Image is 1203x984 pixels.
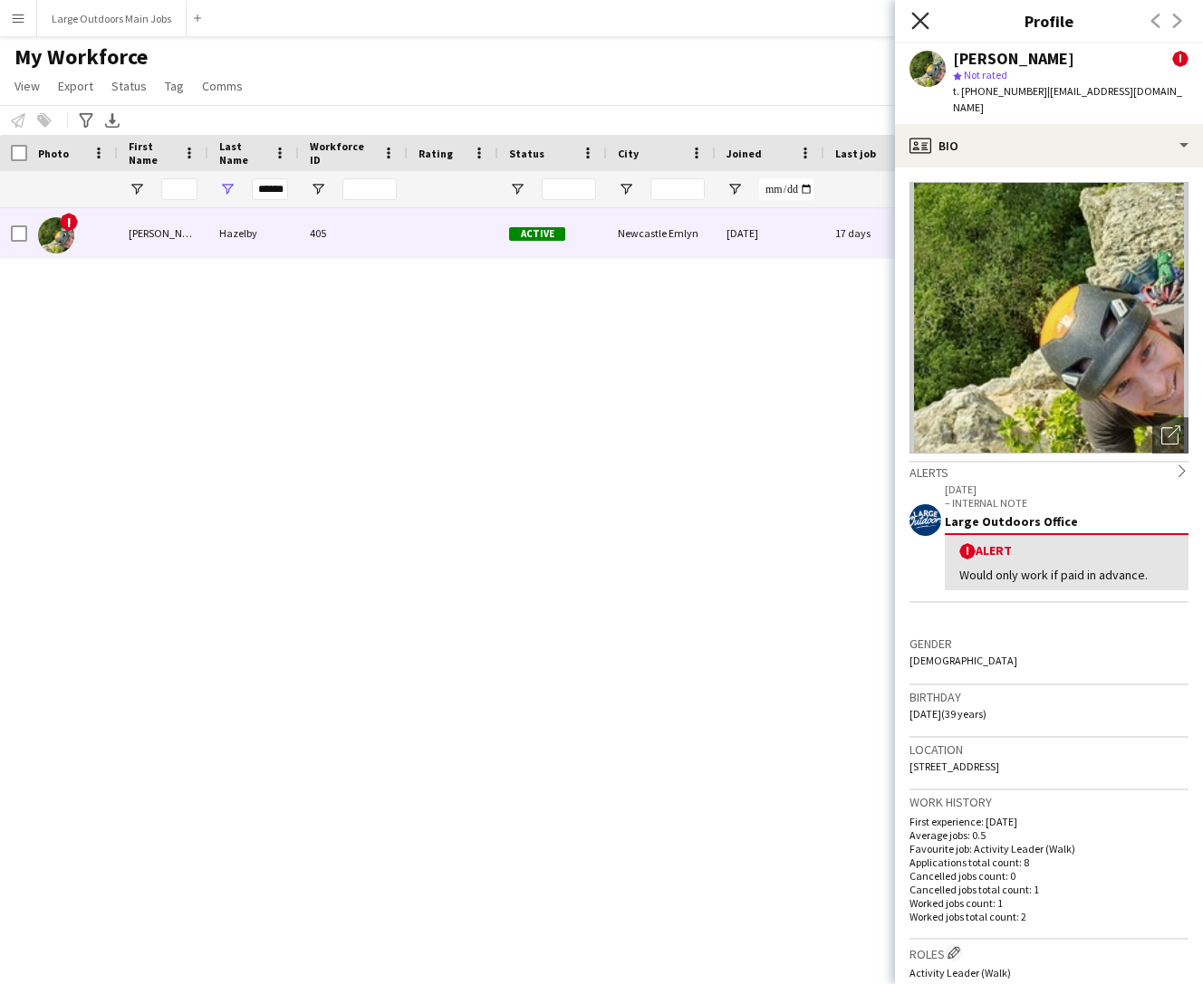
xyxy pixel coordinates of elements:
span: ! [959,543,976,559]
p: Applications total count: 8 [909,855,1189,869]
app-action-btn: Advanced filters [75,110,97,131]
span: [DATE] (39 years) [909,707,986,721]
div: Open photos pop-in [1152,417,1189,454]
div: Bio [895,124,1203,167]
span: View [14,78,40,94]
input: City Filter Input [650,178,705,200]
span: Comms [202,78,243,94]
app-action-btn: Export XLSX [101,110,123,131]
span: Status [509,147,544,160]
input: Last Name Filter Input [252,178,288,200]
span: Status [111,78,147,94]
h3: Roles [909,943,1189,962]
span: | [EMAIL_ADDRESS][DOMAIN_NAME] [953,84,1182,114]
span: t. [PHONE_NUMBER] [953,84,1047,98]
span: Photo [38,147,69,160]
span: Tag [165,78,184,94]
div: [PERSON_NAME] [118,208,208,258]
a: Comms [195,74,250,98]
div: Would only work if paid in advance. [959,567,1174,583]
p: [DATE] [945,482,1189,496]
img: Crew avatar or photo [909,182,1189,454]
button: Open Filter Menu [129,181,145,197]
span: My Workforce [14,43,148,71]
p: – INTERNAL NOTE [945,496,1189,510]
div: Newcastle Emlyn [607,208,716,258]
h3: Birthday [909,689,1189,705]
span: Activity Leader (Walk) [909,966,1011,979]
input: Workforce ID Filter Input [342,178,397,200]
button: Open Filter Menu [219,181,236,197]
div: Alerts [909,461,1189,481]
button: Open Filter Menu [509,181,525,197]
span: Export [58,78,93,94]
a: View [7,74,47,98]
button: Open Filter Menu [727,181,743,197]
a: Status [104,74,154,98]
span: Not rated [964,68,1007,81]
img: Richard Hazelby [38,217,74,253]
span: ! [1172,51,1189,67]
h3: Profile [895,9,1203,33]
span: City [618,147,639,160]
p: Cancelled jobs total count: 1 [909,883,1189,896]
button: Large Outdoors Main Jobs [37,1,187,36]
span: [DEMOGRAPHIC_DATA] [909,654,1017,667]
input: First Name Filter Input [161,178,197,200]
div: Large Outdoors Office [945,513,1189,530]
div: 17 days [824,208,933,258]
span: Last Name [219,139,266,167]
p: Average jobs: 0.5 [909,828,1189,842]
span: Active [509,227,565,241]
span: ! [60,213,78,231]
div: [DATE] [716,208,824,258]
p: Cancelled jobs count: 0 [909,869,1189,883]
div: 405 [299,208,408,258]
span: Workforce ID [310,139,375,167]
button: Open Filter Menu [310,181,326,197]
span: First Name [129,139,176,167]
div: Hazelby [208,208,299,258]
span: [STREET_ADDRESS] [909,759,999,773]
a: Export [51,74,101,98]
h3: Location [909,741,1189,758]
button: Open Filter Menu [618,181,634,197]
p: Worked jobs total count: 2 [909,910,1189,923]
div: Alert [959,542,1174,559]
span: Last job [835,147,876,160]
span: Rating [419,147,453,160]
input: Joined Filter Input [759,178,813,200]
div: [PERSON_NAME] [953,51,1074,67]
a: Tag [158,74,191,98]
p: Worked jobs count: 1 [909,896,1189,910]
h3: Gender [909,635,1189,652]
input: Status Filter Input [542,178,596,200]
span: Joined [727,147,762,160]
p: First experience: [DATE] [909,815,1189,828]
h3: Work history [909,794,1189,810]
p: Favourite job: Activity Leader (Walk) [909,842,1189,855]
